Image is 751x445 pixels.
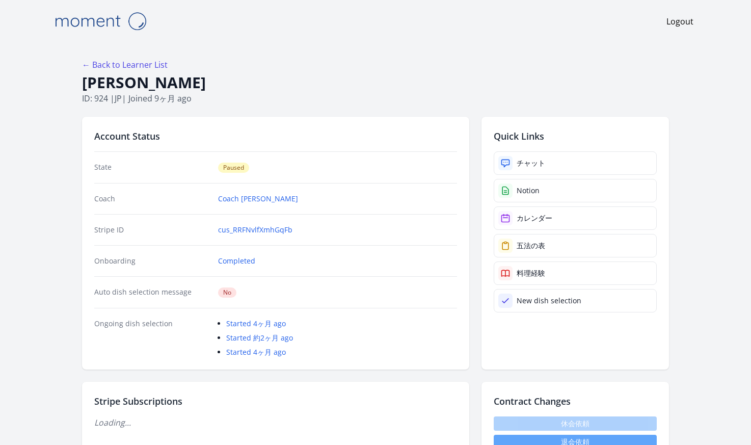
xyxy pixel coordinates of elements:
[226,347,286,357] a: Started 4ヶ月 ago
[517,268,545,278] div: 料理経験
[517,296,581,306] div: New dish selection
[94,129,457,143] h2: Account Status
[517,241,545,251] div: 五法の表
[494,416,657,431] span: 休会依頼
[218,287,236,298] span: No
[82,92,669,104] p: ID: 924 | | Joined 9ヶ月 ago
[517,158,545,168] div: チャット
[82,59,168,70] a: ← Back to Learner List
[94,162,210,173] dt: State
[494,129,657,143] h2: Quick Links
[517,213,552,223] div: カレンダー
[49,8,151,34] img: Moment
[226,319,286,328] a: Started 4ヶ月 ago
[94,287,210,298] dt: Auto dish selection message
[82,73,669,92] h1: [PERSON_NAME]
[517,186,540,196] div: Notion
[226,333,293,343] a: Started 約2ヶ月 ago
[494,151,657,175] a: チャット
[218,194,298,204] a: Coach [PERSON_NAME]
[494,179,657,202] a: Notion
[218,225,292,235] a: cus_RRFNvlfXmhGqFb
[666,15,693,28] a: Logout
[94,319,210,357] dt: Ongoing dish selection
[494,394,657,408] h2: Contract Changes
[218,163,249,173] span: Paused
[218,256,255,266] a: Completed
[94,225,210,235] dt: Stripe ID
[494,206,657,230] a: カレンダー
[94,416,457,429] p: Loading...
[494,261,657,285] a: 料理経験
[494,234,657,257] a: 五法の表
[94,256,210,266] dt: Onboarding
[94,394,457,408] h2: Stripe Subscriptions
[494,289,657,312] a: New dish selection
[115,93,122,104] span: jp
[94,194,210,204] dt: Coach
